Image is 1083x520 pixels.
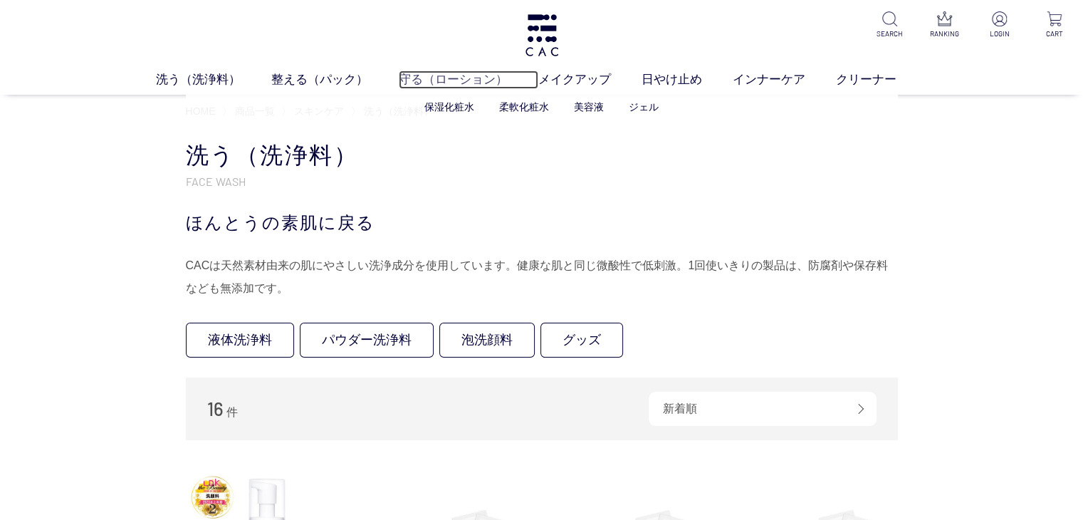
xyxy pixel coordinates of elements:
a: 液体洗浄料 [186,323,294,358]
a: 柔軟化粧水 [499,101,549,113]
a: 保湿化粧水 [424,101,474,113]
a: 整える（パック） [271,71,399,89]
p: RANKING [927,28,962,39]
p: CART [1037,28,1072,39]
p: LOGIN [982,28,1017,39]
a: SEARCH [872,11,907,39]
span: 件 [226,406,238,418]
a: 泡洗顔料 [439,323,535,358]
a: メイクアップ [538,71,642,89]
a: 日やけ止め [642,71,733,89]
a: CART [1037,11,1072,39]
h1: 洗う（洗浄料） [186,140,898,171]
a: 洗う（洗浄料） [156,71,271,89]
div: ほんとうの素肌に戻る [186,210,898,236]
img: logo [523,14,560,56]
div: 新着順 [649,392,877,426]
a: ジェル [629,101,659,113]
a: RANKING [927,11,962,39]
a: 守る（ローション） [399,71,538,89]
p: SEARCH [872,28,907,39]
a: 美容液 [574,101,604,113]
span: 16 [207,397,224,420]
a: グッズ [540,323,623,358]
a: LOGIN [982,11,1017,39]
a: クリーナー [836,71,927,89]
p: FACE WASH [186,174,898,189]
a: パウダー洗浄料 [300,323,434,358]
a: インナーケア [733,71,836,89]
div: CACは天然素材由来の肌にやさしい洗浄成分を使用しています。健康な肌と同じ微酸性で低刺激。1回使いきりの製品は、防腐剤や保存料なども無添加です。 [186,254,898,300]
